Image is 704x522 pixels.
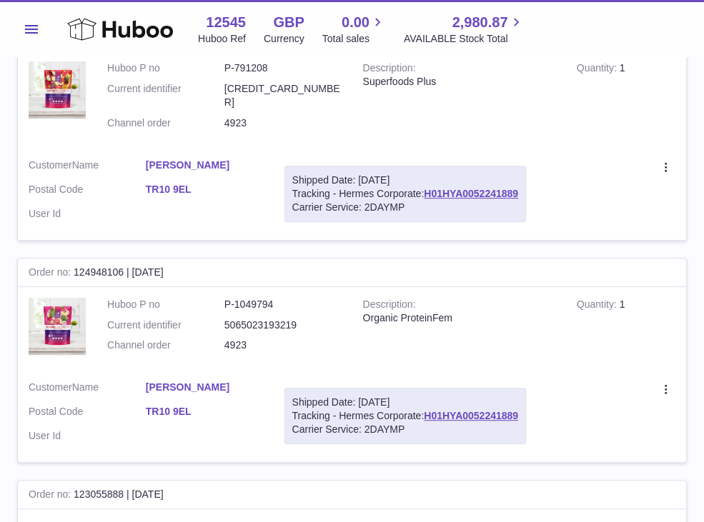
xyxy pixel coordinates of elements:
[198,32,246,46] div: Huboo Ref
[363,75,555,89] div: Superfoods Plus
[29,405,146,422] dt: Postal Code
[224,61,342,75] dd: P-791208
[206,13,246,32] strong: 12545
[29,207,146,221] dt: User Id
[29,266,74,281] strong: Order no
[224,116,342,130] dd: 4923
[284,166,526,222] div: Tracking - Hermes Corporate:
[18,481,686,509] div: 123055888 | [DATE]
[577,298,620,313] strong: Quantity
[363,298,416,313] strong: Description
[363,311,555,325] div: Organic ProteinFem
[404,13,525,46] a: 2,980.87 AVAILABLE Stock Total
[292,423,518,436] div: Carrier Service: 2DAYMP
[322,13,386,46] a: 0.00 Total sales
[29,159,146,176] dt: Name
[107,82,224,109] dt: Current identifier
[146,159,263,172] a: [PERSON_NAME]
[29,488,74,503] strong: Order no
[146,183,263,196] a: TR10 9EL
[322,32,386,46] span: Total sales
[577,62,620,77] strong: Quantity
[452,13,508,32] span: 2,980.87
[224,82,342,109] dd: [CREDIT_CARD_NUMBER]
[264,32,304,46] div: Currency
[107,338,224,352] dt: Channel order
[224,318,342,332] dd: 5065023193219
[292,201,518,214] div: Carrier Service: 2DAYMP
[424,188,518,199] a: H01HYA0052241889
[29,381,72,393] span: Customer
[107,298,224,311] dt: Huboo P no
[292,174,518,187] div: Shipped Date: [DATE]
[566,51,686,148] td: 1
[29,429,146,443] dt: User Id
[342,13,370,32] span: 0.00
[29,61,86,119] img: 125451756937823.jpg
[566,287,686,371] td: 1
[146,405,263,418] a: TR10 9EL
[224,298,342,311] dd: P-1049794
[107,116,224,130] dt: Channel order
[284,388,526,444] div: Tracking - Hermes Corporate:
[424,410,518,421] a: H01HYA0052241889
[107,61,224,75] dt: Huboo P no
[363,62,416,77] strong: Description
[29,298,86,355] img: 125451757033181.png
[224,338,342,352] dd: 4923
[29,183,146,200] dt: Postal Code
[146,381,263,394] a: [PERSON_NAME]
[29,159,72,171] span: Customer
[292,396,518,409] div: Shipped Date: [DATE]
[107,318,224,332] dt: Current identifier
[29,381,146,398] dt: Name
[404,32,525,46] span: AVAILABLE Stock Total
[273,13,304,32] strong: GBP
[18,259,686,287] div: 124948106 | [DATE]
